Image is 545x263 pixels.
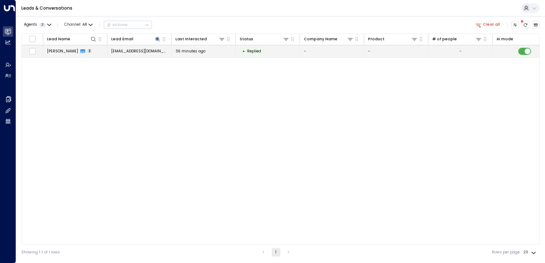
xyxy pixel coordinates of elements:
div: Product [368,36,384,42]
nav: pagination navigation [259,248,293,257]
div: Lead Name [47,36,70,42]
div: Status [240,36,290,42]
td: - [364,45,428,58]
div: Last Interacted [175,36,207,42]
span: 2 [87,49,92,53]
span: Agents [24,23,37,27]
span: There are new threads available. Refresh the grid to view the latest updates. [522,21,530,29]
button: Channel:All [62,21,95,29]
div: Showing 1-1 of 1 rows [21,249,60,255]
div: Product [368,36,418,42]
div: • [243,47,245,56]
div: Company Name [304,36,354,42]
div: Status [240,36,253,42]
span: Toggle select row [29,48,36,55]
button: page 1 [272,248,280,257]
div: Last Interacted [175,36,225,42]
div: # of people [432,36,482,42]
span: Jonny Horne [47,48,78,54]
span: jonnyhorne@aol.com [111,48,168,54]
td: - [300,45,364,58]
label: Rows per page: [492,249,520,255]
div: # of people [432,36,457,42]
span: Channel: [62,21,95,29]
div: Lead Name [47,36,97,42]
span: 36 minutes ago [175,48,205,54]
div: - [459,48,462,54]
div: AI mode [496,36,513,42]
div: Actions [106,22,128,27]
button: Customize [511,21,519,29]
div: Company Name [304,36,337,42]
button: Agents3 [21,21,53,29]
div: Lead Email [111,36,161,42]
button: Clear all [473,21,503,29]
span: Replied [247,48,261,54]
div: 20 [523,248,538,257]
div: Lead Email [111,36,133,42]
a: Leads & Conversations [21,5,72,11]
button: Actions [104,21,152,29]
span: All [82,22,87,27]
span: 3 [39,23,46,27]
button: Archived Leads [532,21,540,29]
div: Button group with a nested menu [104,21,152,29]
span: Toggle select all [29,35,36,42]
